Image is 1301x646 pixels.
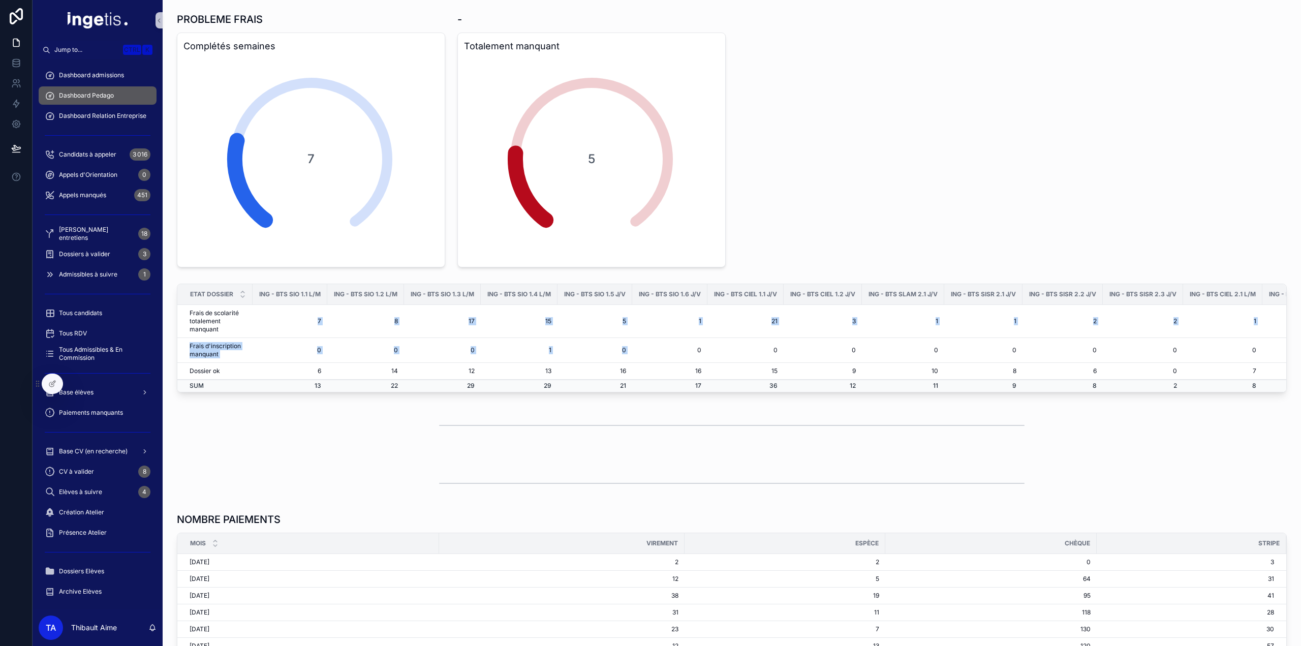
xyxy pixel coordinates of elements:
a: Base CV (en recherche) [39,442,157,460]
a: Archive Elèves [39,582,157,601]
td: 7 [1183,363,1262,380]
td: 0 [327,338,404,363]
a: Elèves à suivre4 [39,483,157,501]
span: ING - BTS SIO 1.3 L/M [411,290,474,298]
td: 7 [685,621,885,637]
span: Paiements manquants [59,409,123,417]
a: CV à valider8 [39,463,157,481]
td: [DATE] [177,604,439,621]
span: Tous Admissibles & En Commission [59,346,146,362]
a: Dashboard admissions [39,66,157,84]
a: Présence Atelier [39,524,157,542]
td: 13 [253,380,327,392]
a: [PERSON_NAME] entretiens18 [39,225,157,243]
td: 8 [1183,380,1262,392]
div: 451 [134,189,150,201]
span: CV à valider [59,468,94,476]
div: scrollable content [33,59,163,609]
span: Base CV (en recherche) [59,447,128,455]
div: 1 [138,268,150,281]
span: Elèves à suivre [59,488,102,496]
span: Chèque [1065,539,1090,547]
span: K [143,46,151,54]
td: Frais d'inscription manquant [177,338,253,363]
td: 41 [1097,587,1286,604]
h1: - [457,12,462,26]
span: ING - BTS SIO 1.6 J/V [639,290,701,298]
span: Mois [190,539,206,547]
span: ING - BTS SISR 2.3 J/V [1109,290,1176,298]
td: 17 [404,305,481,338]
span: Jump to... [54,46,119,54]
td: 0 [784,338,862,363]
td: 95 [885,587,1097,604]
td: 0 [862,338,944,363]
span: Tous RDV [59,329,87,337]
span: Dashboard admissions [59,71,124,79]
a: Admissibles à suivre1 [39,265,157,284]
td: 13 [481,363,557,380]
span: Ctrl [123,45,141,55]
td: 0 [253,338,327,363]
button: Jump to...CtrlK [39,41,157,59]
a: Dashboard Relation Entreprise [39,107,157,125]
td: 3 [784,305,862,338]
td: 0 [1103,363,1183,380]
td: 0 [707,338,784,363]
td: 8 [1023,380,1103,392]
td: 9 [784,363,862,380]
div: 4 [138,486,150,498]
a: Paiements manquants [39,404,157,422]
a: Dossiers à valider3 [39,245,157,263]
td: 0 [1023,338,1103,363]
td: 1 [1183,305,1262,338]
span: ING - BTS SISR 2.2 J/V [1029,290,1096,298]
span: [PERSON_NAME] entretiens [59,226,134,242]
td: 0 [632,338,707,363]
td: 29 [404,380,481,392]
td: 15 [481,305,557,338]
td: [DATE] [177,570,439,587]
a: Création Atelier [39,503,157,521]
td: 0 [885,553,1097,570]
p: Thibault Aime [71,623,117,633]
td: 23 [439,621,684,637]
td: 31 [439,604,684,621]
td: 17 [632,380,707,392]
span: Dashboard Pedago [59,91,114,100]
td: 38 [439,587,684,604]
div: 0 [138,169,150,181]
a: Dashboard Pedago [39,86,157,105]
td: [DATE] [177,587,439,604]
td: 3 [1097,553,1286,570]
td: 9 [944,380,1023,392]
div: 8 [138,466,150,478]
td: 0 [404,338,481,363]
a: Appels manqués451 [39,186,157,204]
td: Frais de scolarité totalement manquant [177,305,253,338]
td: 10 [862,363,944,380]
div: 18 [138,228,150,240]
td: 1 [862,305,944,338]
span: Candidats à appeler [59,150,116,159]
td: 0 [557,338,632,363]
span: Stripe [1258,539,1280,547]
a: Appels d'Orientation0 [39,166,157,184]
td: 64 [885,570,1097,587]
td: 28 [1097,604,1286,621]
td: 5 [557,305,632,338]
td: 7 [253,305,327,338]
td: 6 [253,363,327,380]
td: 21 [557,380,632,392]
td: 2 [1023,305,1103,338]
td: 16 [632,363,707,380]
td: 11 [862,380,944,392]
td: 1 [944,305,1023,338]
span: ING - BTS SLAM 2.1 J/V [869,290,938,298]
td: 0 [1103,338,1183,363]
span: 5 [588,151,595,167]
h3: Complétés semaines [183,39,439,53]
span: Dossiers à valider [59,250,110,258]
span: TA [46,622,56,634]
span: ING - BTS CIEL 2.1 L/M [1190,290,1256,298]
